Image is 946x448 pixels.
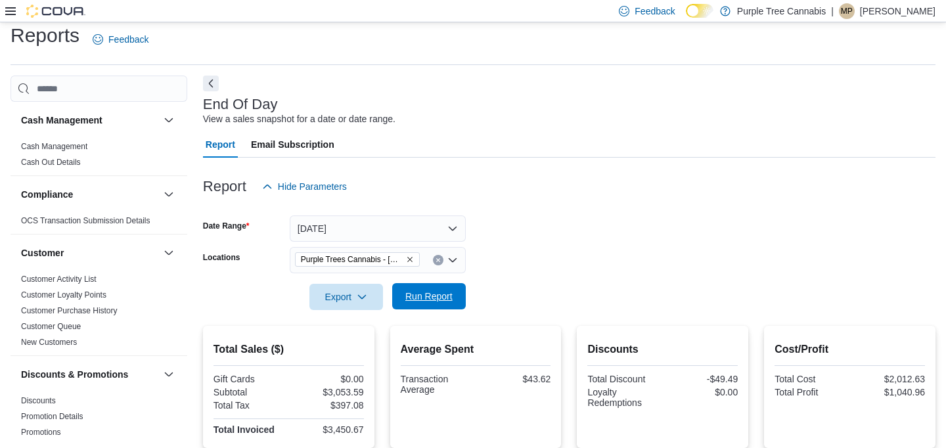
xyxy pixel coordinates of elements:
[21,305,118,316] span: Customer Purchase History
[21,338,77,347] a: New Customers
[635,5,675,18] span: Feedback
[21,114,158,127] button: Cash Management
[87,26,154,53] a: Feedback
[203,97,278,112] h3: End Of Day
[839,3,855,19] div: Matt Piotrowicz
[392,283,466,309] button: Run Report
[278,180,347,193] span: Hide Parameters
[214,400,286,411] div: Total Tax
[21,188,73,201] h3: Compliance
[290,215,466,242] button: [DATE]
[587,387,660,408] div: Loyalty Redemptions
[203,252,240,263] label: Locations
[831,3,834,19] p: |
[291,424,363,435] div: $3,450.67
[214,374,286,384] div: Gift Cards
[295,252,420,267] span: Purple Trees Cannabis - Mississauga
[775,387,847,397] div: Total Profit
[317,284,375,310] span: Export
[21,337,77,347] span: New Customers
[161,367,177,382] button: Discounts & Promotions
[737,3,826,19] p: Purple Tree Cannabis
[21,158,81,167] a: Cash Out Details
[21,368,128,381] h3: Discounts & Promotions
[251,131,334,158] span: Email Subscription
[587,374,660,384] div: Total Discount
[686,4,713,18] input: Dark Mode
[841,3,853,19] span: MP
[478,374,551,384] div: $43.62
[257,173,352,200] button: Hide Parameters
[161,187,177,202] button: Compliance
[21,321,81,332] span: Customer Queue
[21,290,106,300] a: Customer Loyalty Points
[21,141,87,152] span: Cash Management
[21,274,97,284] span: Customer Activity List
[108,33,148,46] span: Feedback
[214,387,286,397] div: Subtotal
[665,387,738,397] div: $0.00
[853,387,925,397] div: $1,040.96
[406,256,414,263] button: Remove Purple Trees Cannabis - Mississauga from selection in this group
[21,216,150,225] a: OCS Transaction Submission Details
[11,22,79,49] h1: Reports
[860,3,935,19] p: [PERSON_NAME]
[21,188,158,201] button: Compliance
[11,393,187,445] div: Discounts & Promotions
[21,427,61,437] span: Promotions
[21,306,118,315] a: Customer Purchase History
[775,374,847,384] div: Total Cost
[21,368,158,381] button: Discounts & Promotions
[401,374,473,395] div: Transaction Average
[206,131,235,158] span: Report
[11,213,187,234] div: Compliance
[21,246,158,259] button: Customer
[21,411,83,422] span: Promotion Details
[21,275,97,284] a: Customer Activity List
[291,387,363,397] div: $3,053.59
[447,255,458,265] button: Open list of options
[301,253,403,266] span: Purple Trees Cannabis - [GEOGRAPHIC_DATA]
[203,221,250,231] label: Date Range
[401,342,551,357] h2: Average Spent
[309,284,383,310] button: Export
[21,396,56,405] a: Discounts
[21,215,150,226] span: OCS Transaction Submission Details
[161,112,177,128] button: Cash Management
[214,424,275,435] strong: Total Invoiced
[203,112,395,126] div: View a sales snapshot for a date or date range.
[26,5,85,18] img: Cova
[21,246,64,259] h3: Customer
[665,374,738,384] div: -$49.49
[21,142,87,151] a: Cash Management
[405,290,453,303] span: Run Report
[433,255,443,265] button: Clear input
[214,342,364,357] h2: Total Sales ($)
[21,395,56,406] span: Discounts
[291,400,363,411] div: $397.08
[11,139,187,175] div: Cash Management
[21,412,83,421] a: Promotion Details
[21,428,61,437] a: Promotions
[203,76,219,91] button: Next
[291,374,363,384] div: $0.00
[775,342,925,357] h2: Cost/Profit
[11,271,187,355] div: Customer
[587,342,738,357] h2: Discounts
[21,157,81,168] span: Cash Out Details
[161,245,177,261] button: Customer
[21,114,102,127] h3: Cash Management
[203,179,246,194] h3: Report
[21,322,81,331] a: Customer Queue
[853,374,925,384] div: $2,012.63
